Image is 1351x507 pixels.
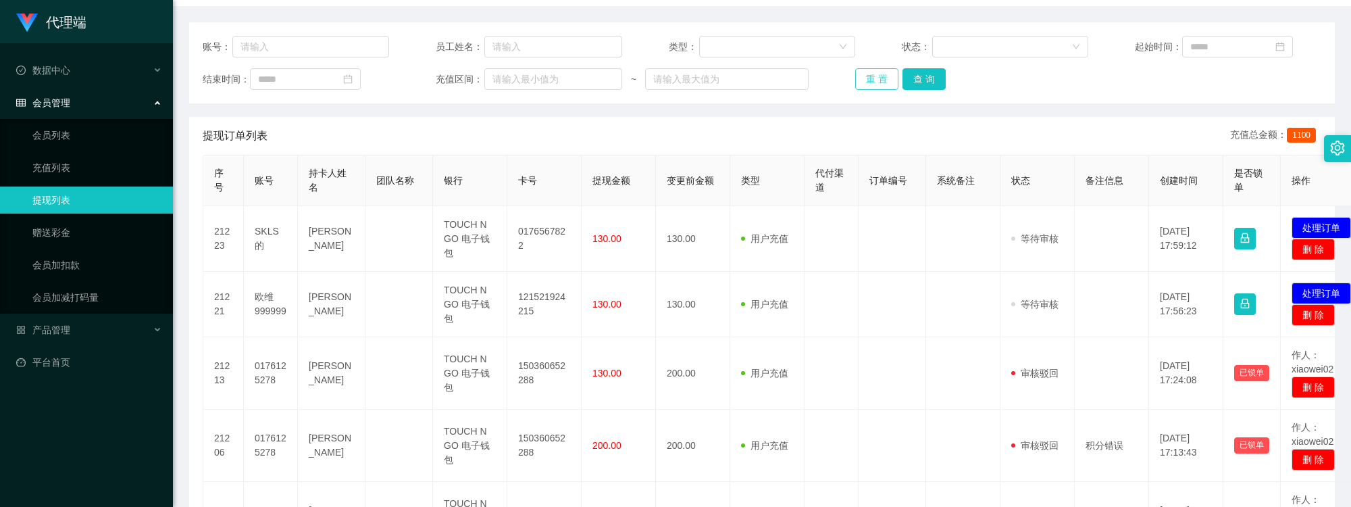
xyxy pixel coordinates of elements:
[484,36,622,57] input: 请输入
[433,206,507,272] td: TOUCH N GO 电子钱包
[592,233,621,244] span: 130.00
[32,219,162,246] a: 赠送彩金
[298,206,365,272] td: [PERSON_NAME]
[203,40,232,54] span: 账号：
[507,337,582,410] td: 150360652288
[1021,233,1059,244] font: 等待审核
[46,1,86,44] h1: 代理端
[1160,175,1198,186] span: 创建时间
[741,175,760,186] span: 类型
[1011,175,1030,186] span: 状态
[32,284,162,311] a: 会员加减打码量
[32,251,162,279] a: 会员加扣款
[244,206,298,272] td: SKLS的
[376,175,414,186] span: 团队名称
[1234,168,1263,193] span: 是否锁单
[32,65,70,76] font: 数据中心
[667,175,714,186] span: 变更前金额
[592,299,621,310] span: 130.00
[16,14,38,32] img: logo.9652507e.png
[1292,217,1351,239] button: 处理订单
[214,168,224,193] span: 序号
[669,40,699,54] span: 类型：
[1021,440,1059,451] font: 审核驳回
[203,410,244,482] td: 21206
[1330,141,1345,155] i: 图标： 设置
[1230,129,1287,140] font: 充值总金额：
[16,16,86,27] a: 代理端
[32,187,162,214] a: 提现列表
[1149,206,1223,272] td: [DATE] 17:59:12
[592,440,621,451] span: 200.00
[507,272,582,337] td: 121521924215
[902,40,932,54] span: 状态：
[507,206,582,272] td: 0176567822
[32,154,162,181] a: 充值列表
[16,325,26,335] i: 图标： AppStore-O
[1149,410,1223,482] td: [DATE] 17:13:43
[1075,410,1149,482] td: 积分错误
[244,272,298,337] td: 欧维999999
[1234,437,1269,454] button: 已锁单
[1292,175,1310,186] span: 操作
[869,175,907,186] span: 订单编号
[815,168,844,193] span: 代付渠道
[1292,283,1351,304] button: 处理订单
[750,233,788,244] font: 用户充值
[937,175,975,186] span: 系统备注
[16,98,26,107] i: 图标： table
[750,368,788,379] font: 用户充值
[645,68,808,90] input: 请输入最大值为
[518,175,537,186] span: 卡号
[203,272,244,337] td: 21221
[255,175,274,186] span: 账号
[1021,368,1059,379] font: 审核驳回
[436,72,484,87] span: 充值区间：
[436,40,484,54] span: 员工姓名：
[839,43,847,52] i: 图标： 向下
[656,272,730,337] td: 130.00
[855,68,898,90] button: 重 置
[1292,349,1333,375] span: 作人：xiaowei02
[1292,304,1335,326] button: 删 除
[203,206,244,272] td: 21223
[750,440,788,451] font: 用户充值
[309,168,347,193] span: 持卡人姓名
[1287,128,1316,143] span: 1100
[203,72,250,87] span: 结束时间：
[592,175,630,186] span: 提现金额
[656,206,730,272] td: 130.00
[592,368,621,379] span: 130.00
[1292,449,1335,470] button: 删 除
[32,122,162,149] a: 会员列表
[433,272,507,337] td: TOUCH N GO 电子钱包
[298,337,365,410] td: [PERSON_NAME]
[902,68,946,90] button: 查 询
[1234,293,1256,315] button: 图标： 锁
[343,74,353,84] i: 图标： 日历
[232,36,389,57] input: 请输入
[656,337,730,410] td: 200.00
[1292,377,1335,398] button: 删 除
[298,272,365,337] td: [PERSON_NAME]
[16,349,162,376] a: 图标： 仪表板平台首页
[433,337,507,410] td: TOUCH N GO 电子钱包
[1234,228,1256,249] button: 图标： 锁
[203,128,267,144] span: 提现订单列表
[244,410,298,482] td: 0176125278
[244,337,298,410] td: 0176125278
[1292,422,1333,447] span: 作人：xiaowei02
[433,410,507,482] td: TOUCH N GO 电子钱包
[1072,43,1080,52] i: 图标： 向下
[750,299,788,310] font: 用户充值
[484,68,622,90] input: 请输入最小值为
[1275,42,1285,51] i: 图标： 日历
[203,337,244,410] td: 21213
[298,410,365,482] td: [PERSON_NAME]
[1135,40,1182,54] span: 起始时间：
[1021,299,1059,310] font: 等待审核
[444,175,463,186] span: 银行
[1149,272,1223,337] td: [DATE] 17:56:23
[32,97,70,108] font: 会员管理
[1292,239,1335,260] button: 删 除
